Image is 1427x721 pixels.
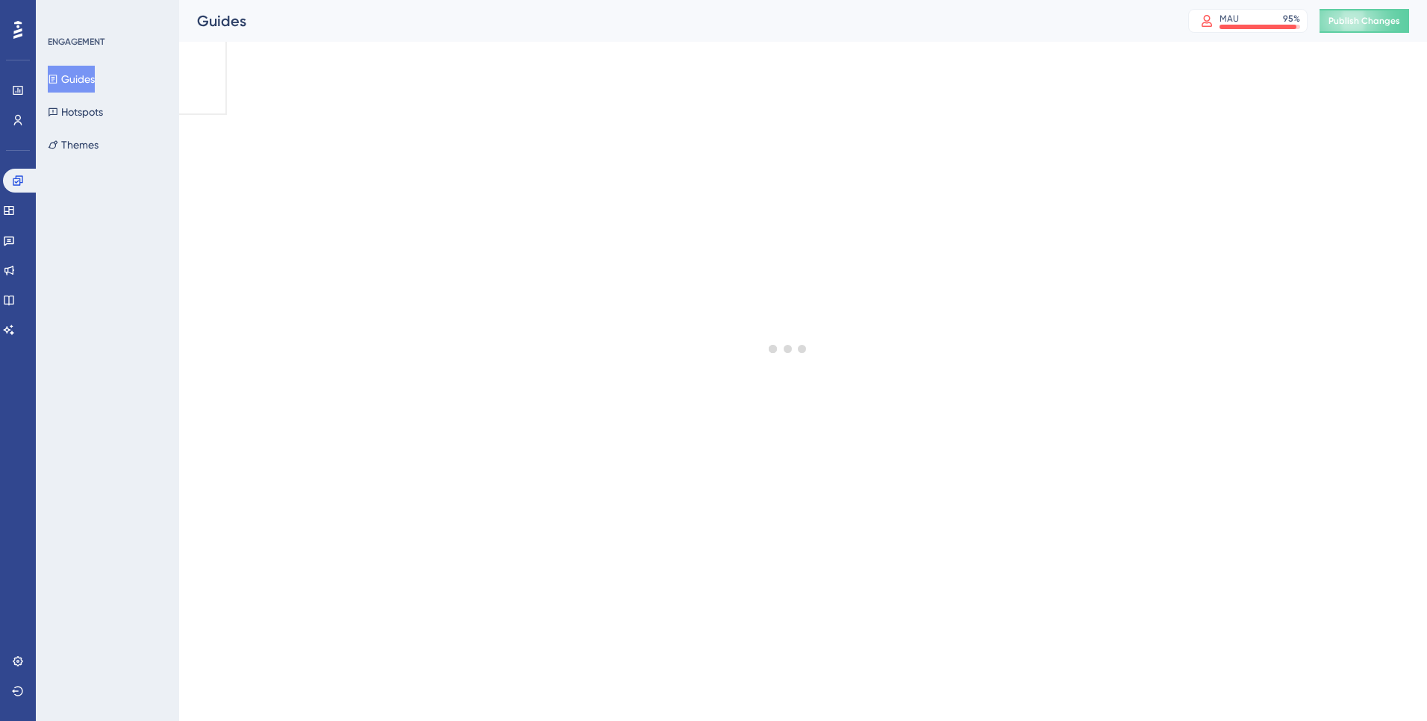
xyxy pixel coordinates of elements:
div: MAU [1220,13,1239,25]
button: Guides [48,66,95,93]
button: Hotspots [48,99,103,125]
div: 95 % [1283,13,1300,25]
div: ENGAGEMENT [48,36,104,48]
div: Guides [197,10,1151,31]
button: Publish Changes [1320,9,1409,33]
span: Publish Changes [1328,15,1400,27]
button: Themes [48,131,99,158]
